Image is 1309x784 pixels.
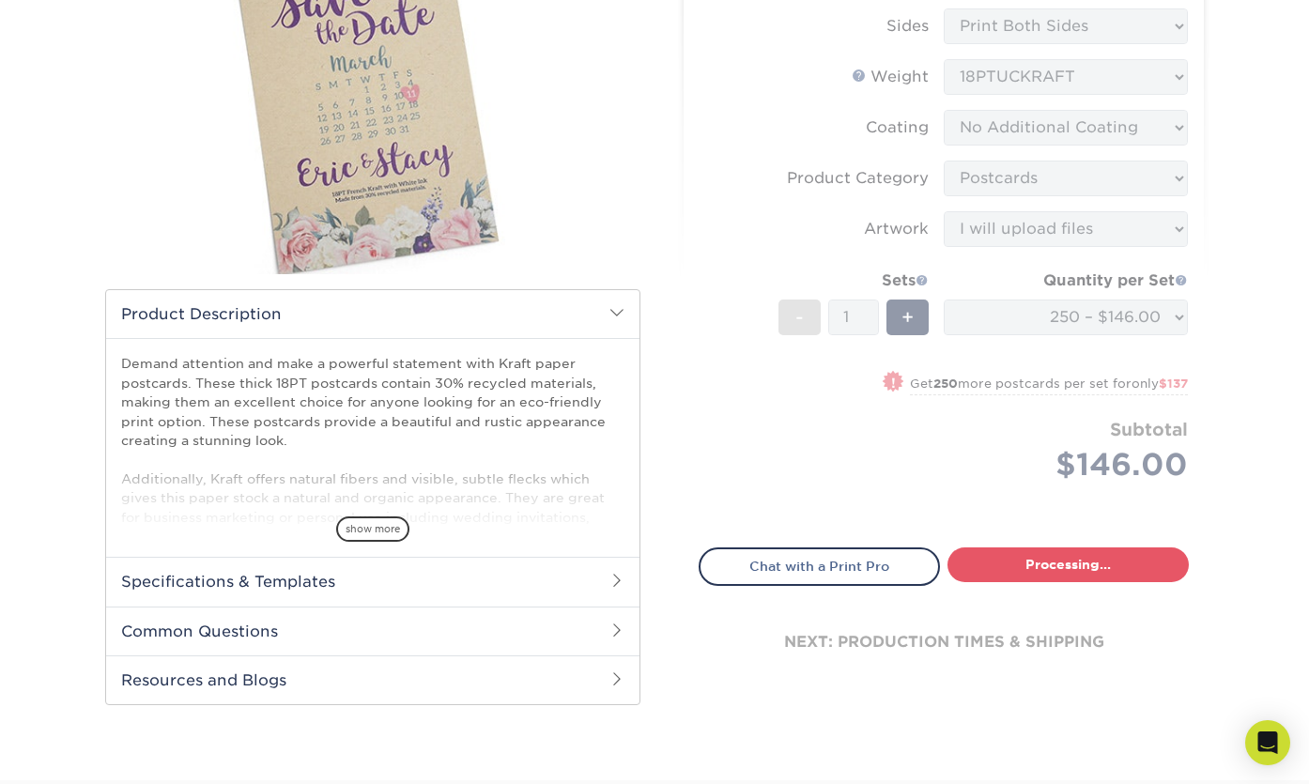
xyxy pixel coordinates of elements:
[106,655,639,704] h2: Resources and Blogs
[5,727,160,777] iframe: Google Customer Reviews
[947,547,1189,581] a: Processing...
[106,557,639,606] h2: Specifications & Templates
[106,607,639,655] h2: Common Questions
[336,516,409,542] span: show more
[106,290,639,338] h2: Product Description
[699,547,940,585] a: Chat with a Print Pro
[121,354,624,546] p: Demand attention and make a powerful statement with Kraft paper postcards. These thick 18PT postc...
[699,586,1189,699] div: next: production times & shipping
[1245,720,1290,765] div: Open Intercom Messenger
